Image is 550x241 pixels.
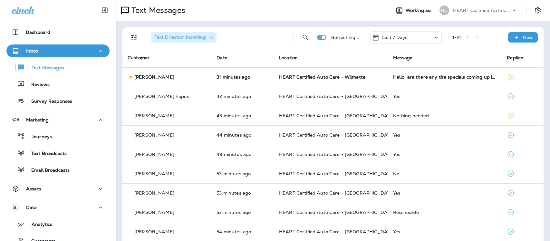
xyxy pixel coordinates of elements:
p: [PERSON_NAME] [134,113,174,118]
p: Text Broadcasts [25,151,67,157]
p: Survey Responses [25,99,72,105]
span: HEART Certified Auto Care - [GEOGRAPHIC_DATA] [279,229,395,235]
p: [PERSON_NAME] [134,132,174,138]
div: Yes [393,229,497,234]
button: Email Broadcasts [6,163,110,177]
button: Survey Responses [6,94,110,108]
p: [PERSON_NAME] [134,74,174,80]
p: HEART Certified Auto Care [453,8,511,13]
div: Yes [393,132,497,138]
div: Yes [393,190,497,196]
p: Oct 13, 2025 09:22 AM [217,152,269,157]
p: Journeys [25,134,52,140]
div: 1 - 21 [452,35,461,40]
p: [PERSON_NAME] [134,171,174,176]
span: Working as: [406,8,433,13]
p: [PERSON_NAME] [134,229,174,234]
button: Text Messages [6,61,110,74]
span: HEART Certified Auto Care - [GEOGRAPHIC_DATA] [279,190,395,196]
button: Collapse Sidebar [96,4,114,17]
p: [PERSON_NAME] hopes [134,94,189,99]
p: Text Messages [129,5,185,15]
p: Oct 13, 2025 09:17 AM [217,190,269,196]
p: Oct 13, 2025 09:39 AM [217,74,269,80]
button: Data [6,201,110,214]
p: Reviews [25,82,50,88]
p: Oct 13, 2025 09:17 AM [217,171,269,176]
span: HEART Certified Auto Care - Wilmette [279,74,365,80]
div: Text Direction:Incoming [151,32,217,43]
button: Analytics [6,217,110,231]
button: Text Broadcasts [6,146,110,160]
span: Location [279,55,298,61]
div: Yes [393,94,497,99]
span: HEART Certified Auto Care - [GEOGRAPHIC_DATA] [279,209,395,215]
span: HEART Certified Auto Care - [GEOGRAPHIC_DATA] [279,93,395,99]
div: No [393,171,497,176]
div: HC [439,5,449,15]
p: Last 7 Days [382,35,408,40]
div: Hello, are there any tire specials coming up in the near future? Thank you. [393,74,497,80]
span: Message [393,55,413,61]
button: Search Messages [299,31,312,44]
span: Date [217,55,227,61]
button: Journeys [6,130,110,143]
p: Oct 13, 2025 09:17 AM [217,229,269,234]
p: Inbox [26,48,38,53]
button: Reviews [6,77,110,91]
p: Oct 13, 2025 09:17 AM [217,210,269,215]
span: Customer [128,55,150,61]
p: [PERSON_NAME] [134,210,174,215]
p: Oct 13, 2025 09:29 AM [217,94,269,99]
div: Reschedule [393,210,497,215]
p: Dashboard [26,30,50,35]
button: Marketing [6,113,110,126]
p: Oct 13, 2025 09:27 AM [217,132,269,138]
p: Data [26,205,37,210]
p: Analytics [25,222,52,228]
button: Inbox [6,44,110,57]
p: [PERSON_NAME] [134,190,174,196]
p: Email Broadcasts [25,168,70,174]
button: Dashboard [6,26,110,39]
p: Oct 13, 2025 09:27 AM [217,113,269,118]
div: Yes [393,152,497,157]
p: Refreshing... [331,35,360,40]
p: Marketing [26,117,49,122]
button: Assets [6,182,110,195]
p: New [523,35,533,40]
div: Nothing needed [393,113,497,118]
span: HEART Certified Auto Care - [GEOGRAPHIC_DATA] [279,151,395,157]
p: Text Messages [25,65,64,71]
span: Replied [507,55,524,61]
span: HEART Certified Auto Care - [GEOGRAPHIC_DATA] [279,132,395,138]
button: Filters [128,31,140,44]
p: Assets [26,186,41,191]
p: [PERSON_NAME] [134,152,174,157]
button: Settings [532,5,544,16]
span: HEART Certified Auto Care - [GEOGRAPHIC_DATA] [279,113,395,119]
span: Text Direction : Incoming [155,34,206,40]
span: HEART Certified Auto Care - [GEOGRAPHIC_DATA] [279,171,395,177]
